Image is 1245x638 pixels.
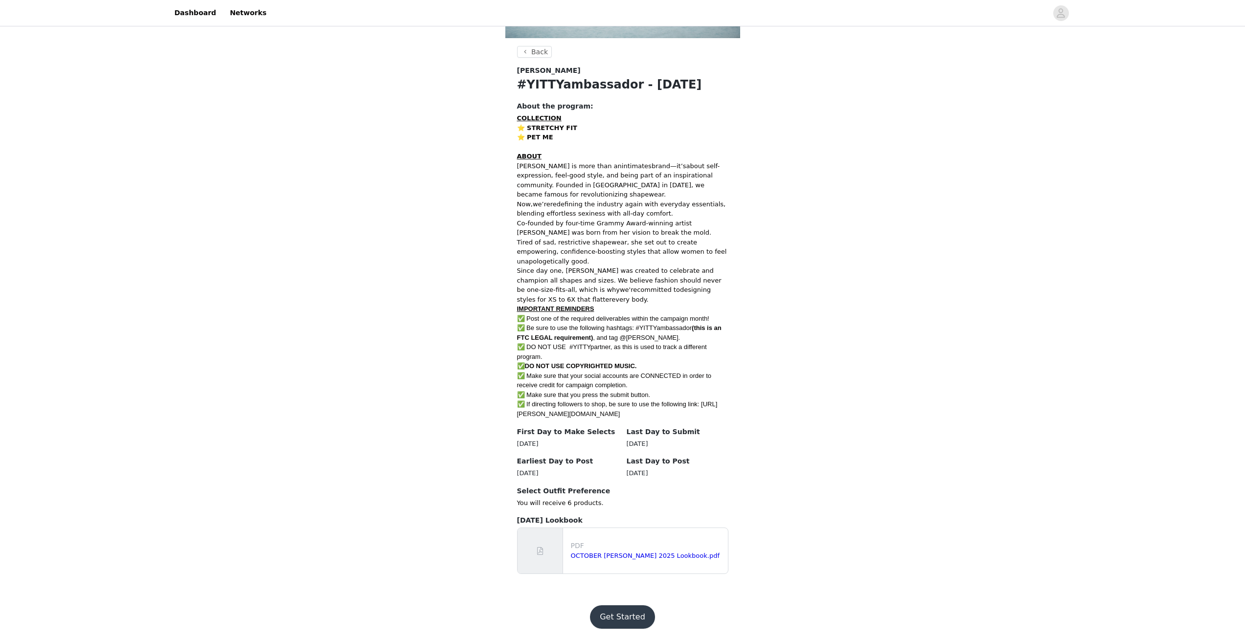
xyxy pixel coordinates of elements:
[517,286,711,303] span: designing styles for XS to 6X that flatter
[517,468,619,478] div: [DATE]
[590,605,655,629] button: Get Started
[627,468,728,478] div: [DATE]
[517,200,726,218] span: redefining the industry again with everyday essentials, blending effortless sexiness with all-day...
[542,200,544,208] span: ’
[620,286,637,293] span: we're
[517,267,722,293] span: Since day one, [PERSON_NAME] was created to celebrate and champion all shapes and sizes. We belie...
[627,456,728,466] h4: Last Day to Post
[169,2,222,24] a: Dashboard
[517,66,581,76] span: [PERSON_NAME]
[517,427,619,437] h4: First Day to Make Selects
[224,2,272,24] a: Networks
[517,153,542,160] strong: ABOUT
[627,427,728,437] h4: Last Day to Submit
[517,498,728,508] p: You will receive 6 products.
[517,400,718,418] span: ✅ If directing followers to shop, be sure to use the following link: [URL][PERSON_NAME][DOMAIN_NAME]
[571,541,724,551] p: PDF
[517,372,711,389] span: ✅ Make sure that your social accounts are CONNECTED in order to receive credit for campaign compl...
[517,114,562,122] strong: COLLECTION
[637,286,680,293] span: committed to
[517,343,707,360] span: ✅ DO NOT USE #YITTYpartner, as this is used to track a different program.
[652,162,677,170] span: brand—
[1056,5,1065,21] div: avatar
[517,362,637,370] span: ✅
[533,200,542,208] span: we
[517,220,727,265] span: Co-founded by four-time Grammy Award-winning artist [PERSON_NAME] was born from her vision to bre...
[677,162,686,170] span: it’s
[517,324,722,341] span: ✅ Be sure to use the following hashtags: #YITTYambassador , and tag @[PERSON_NAME].
[517,515,728,526] h4: [DATE] Lookbook
[611,296,646,303] span: every body
[544,200,550,208] span: re
[622,162,652,170] span: intimates
[517,162,720,208] span: about self-expression, feel-good style, and being part of an inspirational community. Founded in ...
[517,46,552,58] button: Back
[517,456,619,466] h4: Earliest Day to Post
[571,552,720,559] a: OCTOBER [PERSON_NAME] 2025 Lookbook.pdf
[517,486,728,496] h4: Select Outfit Preference
[517,315,709,322] span: ✅ Post one of the required deliverables within the campaign month!
[627,439,728,449] div: [DATE]
[517,162,622,170] span: [PERSON_NAME] is more than an
[646,296,648,303] span: .
[517,391,651,398] span: ✅ Make sure that you press the submit button.
[517,101,728,111] h4: About the program:
[517,124,577,132] strong: ⭐️ STRETCHY FIT
[517,76,728,93] h1: #YITTYambassador - [DATE]
[525,362,637,370] span: DO NOT USE COPYRIGHTED MUSIC.
[517,305,594,312] span: IMPORTANT REMINDERS
[517,439,619,449] div: [DATE]
[517,133,553,141] strong: ⭐️ PET ME
[517,324,722,341] span: (this is an FTC LEGAL requirement)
